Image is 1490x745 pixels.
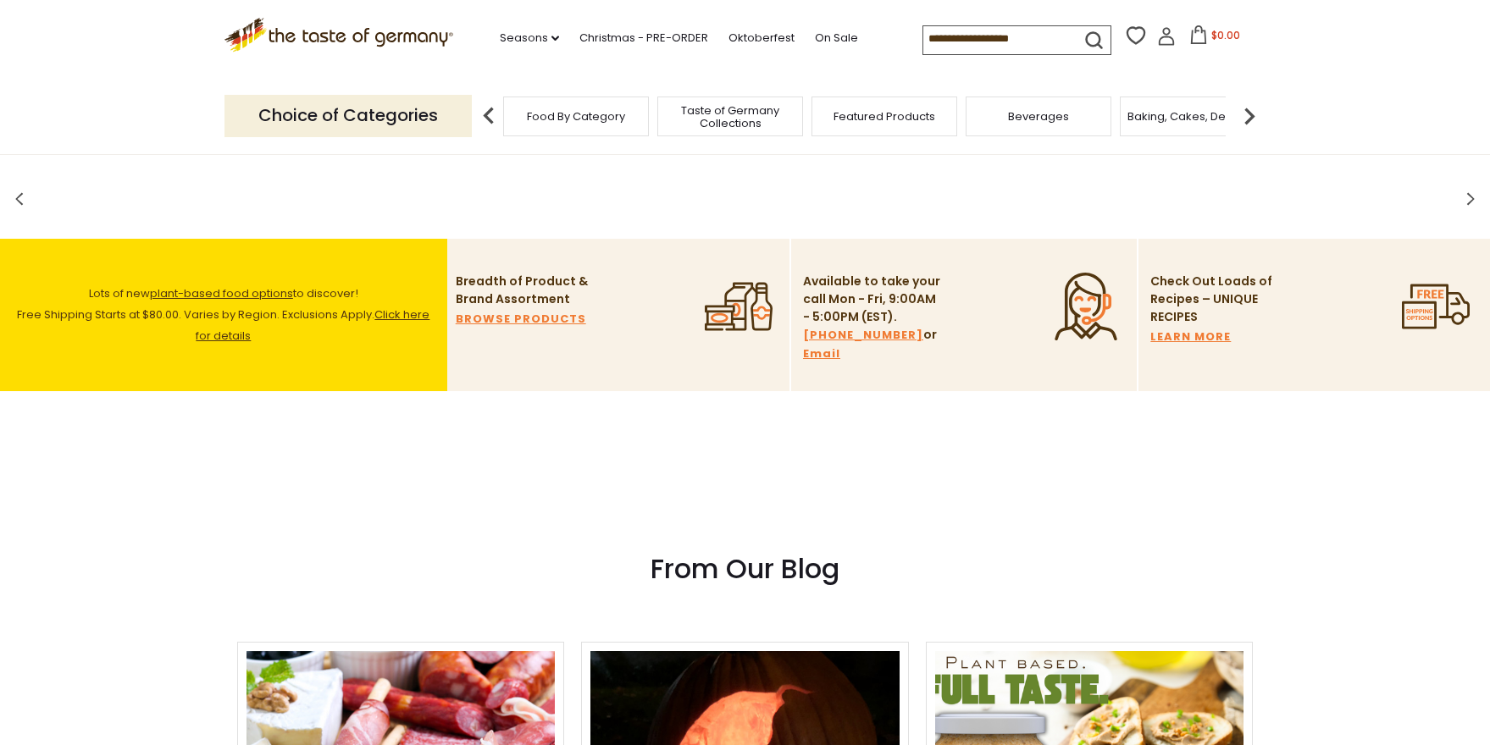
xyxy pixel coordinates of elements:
a: Beverages [1008,110,1069,123]
p: Choice of Categories [224,95,472,136]
a: [PHONE_NUMBER] [803,326,923,345]
a: Food By Category [527,110,625,123]
p: Breadth of Product & Brand Assortment [456,273,595,308]
p: Available to take your call Mon - Fri, 9:00AM - 5:00PM (EST). or [803,273,943,363]
a: Christmas - PRE-ORDER [579,29,708,47]
a: BROWSE PRODUCTS [456,310,586,328]
img: previous arrow [472,99,506,133]
p: Check Out Loads of Recipes – UNIQUE RECIPES [1150,273,1273,326]
a: plant-based food options [150,285,293,301]
span: $0.00 [1211,28,1240,42]
a: Baking, Cakes, Desserts [1127,110,1259,123]
a: Email [803,345,840,363]
span: Lots of new to discover! Free Shipping Starts at $80.00. Varies by Region. Exclusions Apply. [17,285,429,344]
a: Taste of Germany Collections [662,104,798,130]
a: Oktoberfest [728,29,795,47]
img: next arrow [1232,99,1266,133]
a: On Sale [815,29,858,47]
a: LEARN MORE [1150,328,1231,346]
h3: From Our Blog [237,552,1254,586]
a: Seasons [500,29,559,47]
button: $0.00 [1179,25,1251,51]
a: Featured Products [834,110,935,123]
